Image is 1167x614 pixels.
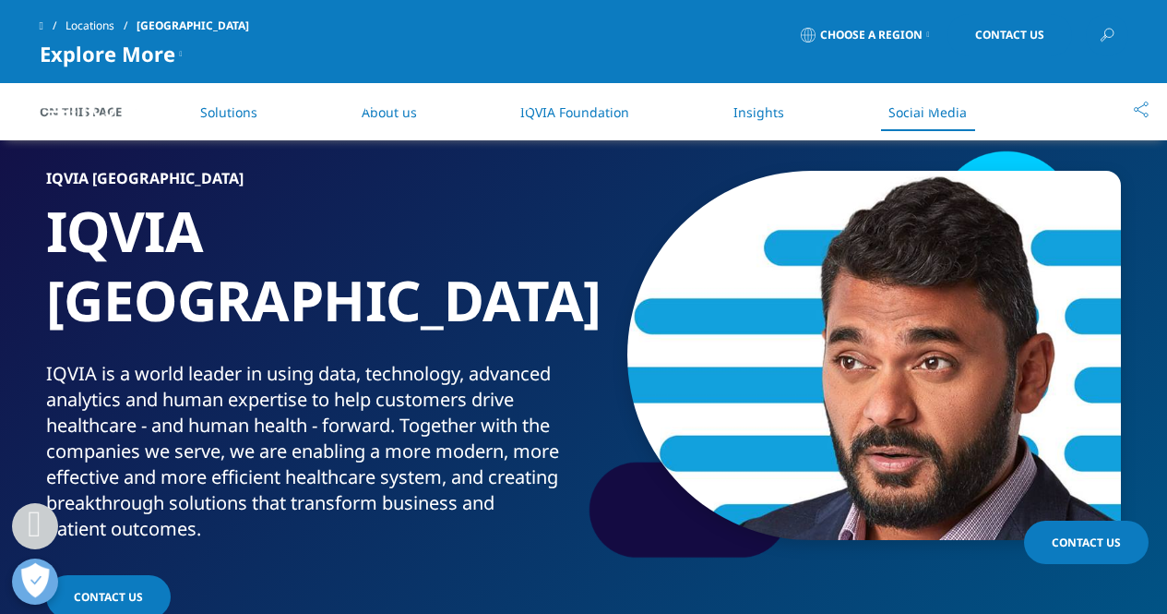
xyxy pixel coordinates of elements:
h1: IQVIA [GEOGRAPHIC_DATA] [46,197,577,361]
a: Contact Us [1024,521,1149,564]
a: Products [459,92,530,114]
a: About [760,92,808,114]
a: Solutions [303,92,376,114]
span: CONTACT US [74,589,143,605]
span: Choose a Region [820,28,923,42]
button: Open Preferences [12,559,58,605]
a: Contact Us [947,14,1072,56]
span: Contact Us [1052,535,1121,550]
a: Insights [613,92,677,114]
nav: Primary [195,65,1128,151]
span: Contact Us [975,30,1044,41]
img: IQVIA Healthcare Information Technology and Pharma Clinical Research Company [40,95,187,122]
img: 22_rbuportraitoption.jpg [627,171,1121,540]
a: Careers [891,92,952,114]
div: IQVIA is a world leader in using data, technology, advanced analytics and human expertise to help... [46,361,577,542]
h6: IQVIA [GEOGRAPHIC_DATA] [46,171,577,197]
